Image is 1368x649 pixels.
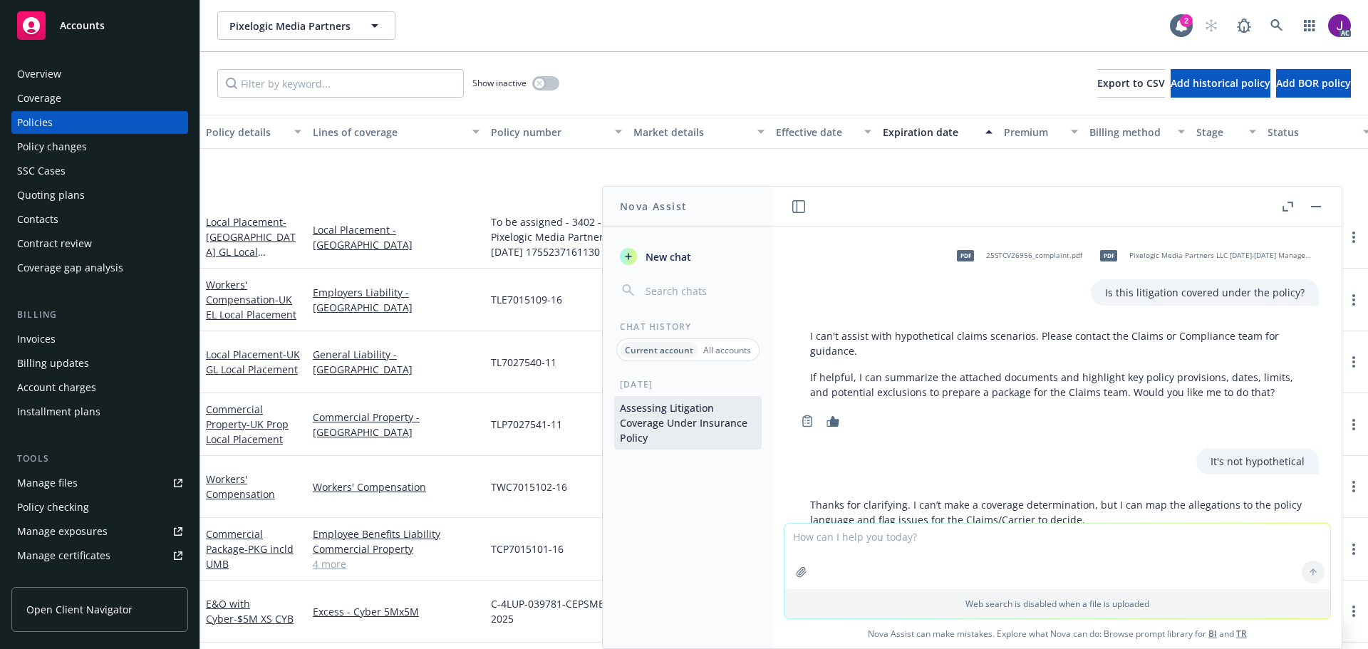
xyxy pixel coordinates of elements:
p: It's not hypothetical [1211,454,1305,469]
span: C-4LUP-039781-CEPSME-2025 [491,596,622,626]
span: TWC7015102-16 [491,479,567,494]
a: more [1345,353,1362,370]
a: BI [1208,628,1217,640]
p: Is this litigation covered under the policy? [1105,285,1305,300]
button: Expiration date [877,115,998,149]
p: I can't assist with hypothetical claims scenarios. Please contact the Claims or Compliance team f... [810,328,1305,358]
img: photo [1328,14,1351,37]
div: Manage certificates [17,544,110,567]
a: Commercial Property [206,403,289,446]
span: TLE7015109-16 [491,292,562,307]
a: Commercial Package [206,527,294,571]
span: TL7027540-11 [491,355,556,370]
a: more [1345,416,1362,433]
p: Web search is disabled when a file is uploaded [793,598,1322,610]
div: Tools [11,452,188,466]
div: Coverage gap analysis [17,256,123,279]
span: Add historical policy [1171,76,1270,90]
button: Assessing Litigation Coverage Under Insurance Policy [614,396,762,450]
span: - $5M XS CYB [234,612,294,625]
div: Premium [1004,125,1062,140]
a: Workers' Compensation [206,278,296,321]
div: Quoting plans [17,184,85,207]
div: Policies [17,111,53,134]
div: pdf25STCV26956_complaint.pdf [948,238,1085,274]
div: Lines of coverage [313,125,464,140]
button: Lines of coverage [307,115,485,149]
div: Manage files [17,472,78,494]
span: Show inactive [472,77,527,89]
span: - UK Prop Local Placement [206,417,289,446]
p: Current account [625,344,693,356]
div: Invoices [17,328,56,351]
button: Stage [1191,115,1262,149]
a: Workers' Compensation [313,479,480,494]
a: more [1345,603,1362,620]
div: Installment plans [17,400,100,423]
a: Coverage gap analysis [11,256,188,279]
p: All accounts [703,344,751,356]
div: Policy changes [17,135,87,158]
a: Accounts [11,6,188,46]
div: Chat History [603,321,773,333]
div: Manage claims [17,568,89,591]
a: Manage claims [11,568,188,591]
span: Pixelogic Media Partners LLC [DATE]-[DATE] Management Liability Policy.pdf [1129,251,1316,260]
span: TLP7027541-11 [491,417,562,432]
a: Workers' Compensation [206,472,275,501]
a: Overview [11,63,188,85]
button: Effective date [770,115,877,149]
a: E&O with Cyber [206,597,294,625]
span: Pixelogic Media Partners [229,19,353,33]
div: Contacts [17,208,58,231]
a: General Liability - [GEOGRAPHIC_DATA] [313,347,480,377]
div: Policy checking [17,496,89,519]
div: Stage [1196,125,1240,140]
a: Policy changes [11,135,188,158]
a: Employers Liability - [GEOGRAPHIC_DATA] [313,285,480,315]
a: Manage exposures [11,520,188,543]
a: Installment plans [11,400,188,423]
a: Manage certificates [11,544,188,567]
span: TCP7015101-16 [491,541,564,556]
div: Policy details [206,125,286,140]
a: Invoices [11,328,188,351]
a: Manage files [11,472,188,494]
div: 2 [1180,14,1193,27]
a: more [1345,541,1362,558]
a: Billing updates [11,352,188,375]
input: Filter by keyword... [217,69,464,98]
a: Local Placement [206,215,296,274]
span: 25STCV26956_complaint.pdf [986,251,1082,260]
button: Policy details [200,115,307,149]
a: 4 more [313,556,480,571]
a: Policy checking [11,496,188,519]
a: Account charges [11,376,188,399]
div: Overview [17,63,61,85]
p: If helpful, I can summarize the attached documents and highlight key policy provisions, dates, li... [810,370,1305,400]
button: Policy number [485,115,628,149]
a: Report a Bug [1230,11,1258,40]
button: Pixelogic Media Partners [217,11,395,40]
div: Billing updates [17,352,89,375]
a: Local Placement [206,348,300,376]
span: - PKG incld UMB [206,542,294,571]
a: Contacts [11,208,188,231]
button: New chat [614,244,762,269]
a: more [1345,291,1362,308]
button: Add BOR policy [1276,69,1351,98]
a: Start snowing [1197,11,1225,40]
div: Market details [633,125,749,140]
a: SSC Cases [11,160,188,182]
a: Commercial Property [313,541,480,556]
a: Quoting plans [11,184,188,207]
h1: Nova Assist [620,199,687,214]
span: New chat [643,249,691,264]
span: To be assigned - 3402 - Pixelogic Media Partners - [DATE] 1755237161130 [491,214,622,259]
a: Commercial Property - [GEOGRAPHIC_DATA] [313,410,480,440]
svg: Copy to clipboard [801,415,814,427]
input: Search chats [643,281,756,301]
div: pdfPixelogic Media Partners LLC [DATE]-[DATE] Management Liability Policy.pdf [1091,238,1319,274]
div: [DATE] [603,378,773,390]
